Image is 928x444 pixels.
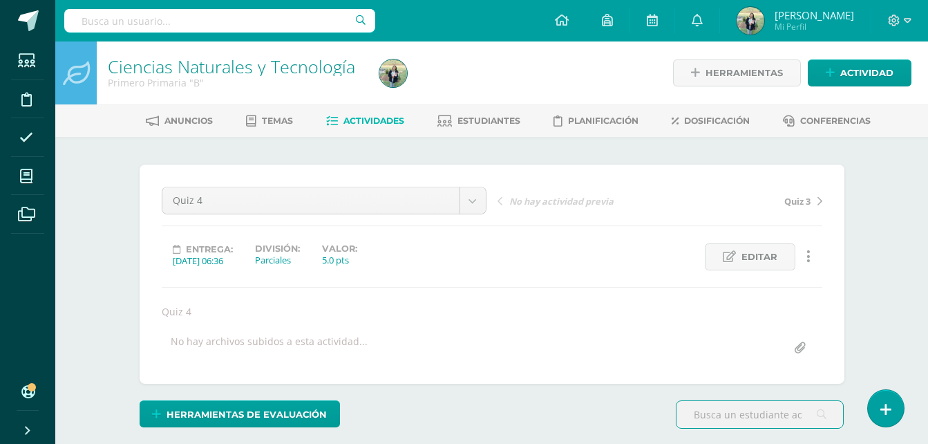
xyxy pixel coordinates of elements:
span: Herramientas [706,60,783,86]
span: Entrega: [186,244,233,255]
img: 8cc08a1ddbd8fc3ff39d803d9af12710.png [737,7,764,35]
a: Estudiantes [437,110,520,132]
a: Herramientas [673,59,801,86]
span: Quiz 4 [173,187,449,214]
span: Mi Perfil [775,21,854,33]
a: Quiz 4 [162,187,486,214]
span: Conferencias [800,115,871,126]
label: Valor: [322,243,357,254]
a: Dosificación [672,110,750,132]
h1: Ciencias Naturales y Tecnología [108,57,363,76]
input: Busca un estudiante aquí... [676,401,843,428]
div: [DATE] 06:36 [173,255,233,267]
div: Quiz 4 [156,305,828,318]
span: Anuncios [164,115,213,126]
a: Actividad [808,59,911,86]
span: Actividades [343,115,404,126]
a: Quiz 3 [660,194,822,207]
div: 5.0 pts [322,254,357,266]
input: Busca un usuario... [64,9,375,33]
span: Quiz 3 [784,195,811,207]
a: Temas [246,110,293,132]
div: No hay archivos subidos a esta actividad... [171,335,368,362]
div: Primero Primaria 'B' [108,76,363,89]
a: Actividades [326,110,404,132]
a: Anuncios [146,110,213,132]
span: Actividad [840,60,893,86]
label: División: [255,243,300,254]
span: Estudiantes [457,115,520,126]
span: Temas [262,115,293,126]
div: Parciales [255,254,300,266]
a: Planificación [553,110,638,132]
a: Herramientas de evaluación [140,400,340,427]
span: [PERSON_NAME] [775,8,854,22]
span: No hay actividad previa [509,195,614,207]
span: Herramientas de evaluación [167,402,327,427]
a: Conferencias [783,110,871,132]
img: 8cc08a1ddbd8fc3ff39d803d9af12710.png [379,59,407,87]
span: Editar [741,244,777,270]
span: Planificación [568,115,638,126]
span: Dosificación [684,115,750,126]
a: Ciencias Naturales y Tecnología [108,55,355,78]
